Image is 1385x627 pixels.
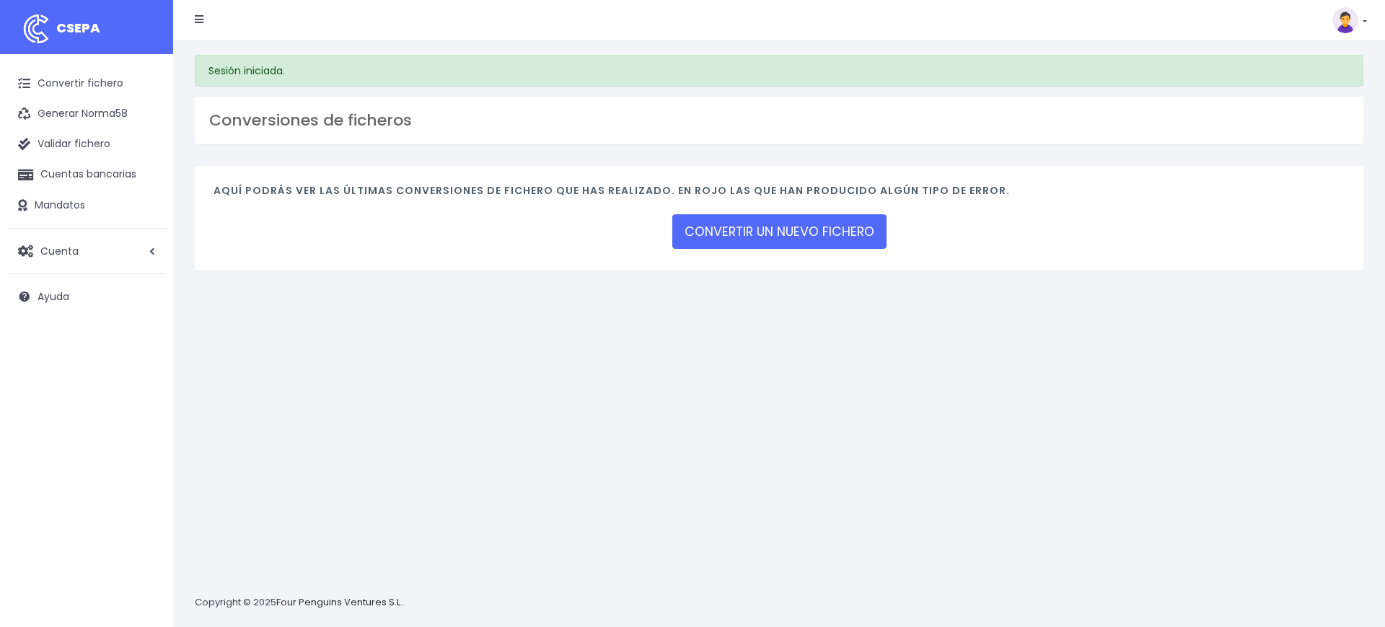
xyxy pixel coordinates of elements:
[7,129,166,159] a: Validar fichero
[195,55,1363,87] div: Sesión iniciada.
[7,236,166,266] a: Cuenta
[38,289,69,304] span: Ayuda
[7,159,166,190] a: Cuentas bancarias
[7,99,166,129] a: Generar Norma58
[214,185,1345,204] h4: Aquí podrás ver las últimas conversiones de fichero que has realizado. En rojo las que han produc...
[195,595,405,610] p: Copyright © 2025 .
[7,69,166,99] a: Convertir fichero
[7,190,166,221] a: Mandatos
[276,595,403,609] a: Four Penguins Ventures S.L.
[40,243,79,258] span: Cuenta
[56,19,100,37] span: CSEPA
[18,11,54,47] img: logo
[7,281,166,312] a: Ayuda
[1332,7,1358,33] img: profile
[209,111,1349,130] h3: Conversiones de ficheros
[672,214,887,249] a: CONVERTIR UN NUEVO FICHERO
